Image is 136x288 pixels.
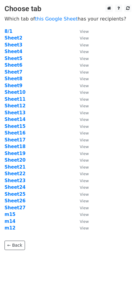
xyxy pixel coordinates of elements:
[80,97,89,102] small: View
[5,42,22,48] a: Sheet3
[5,76,22,81] a: Sheet8
[74,225,89,231] a: View
[5,29,12,34] a: 8/1
[5,219,16,224] a: m14
[80,77,89,81] small: View
[74,219,89,224] a: View
[5,164,26,170] strong: Sheet21
[5,124,26,129] a: Sheet15
[80,226,89,230] small: View
[5,56,22,61] a: Sheet5
[5,198,26,204] a: Sheet26
[74,56,89,61] a: View
[5,90,26,95] a: Sheet10
[80,172,89,176] small: View
[74,212,89,217] a: View
[5,144,26,149] a: Sheet18
[80,206,89,210] small: View
[35,16,78,22] a: this Google Sheet
[80,158,89,163] small: View
[5,5,131,13] h3: Choose tab
[74,103,89,109] a: View
[5,137,26,143] a: Sheet17
[5,171,26,176] a: Sheet22
[5,49,22,54] a: Sheet4
[5,130,26,136] a: Sheet16
[80,70,89,74] small: View
[5,62,22,68] a: Sheet6
[74,185,89,190] a: View
[5,225,16,231] a: m12
[5,69,22,75] a: Sheet7
[74,130,89,136] a: View
[80,138,89,142] small: View
[80,165,89,169] small: View
[80,84,89,88] small: View
[80,185,89,190] small: View
[74,90,89,95] a: View
[80,36,89,40] small: View
[80,212,89,217] small: View
[74,76,89,81] a: View
[80,43,89,47] small: View
[5,83,22,88] a: Sheet9
[74,171,89,176] a: View
[80,151,89,156] small: View
[5,117,26,122] a: Sheet14
[74,205,89,210] a: View
[5,178,26,183] a: Sheet23
[74,117,89,122] a: View
[74,178,89,183] a: View
[74,198,89,204] a: View
[5,97,26,102] a: Sheet11
[5,191,26,197] a: Sheet25
[5,205,26,210] a: Sheet27
[5,185,26,190] a: Sheet24
[74,49,89,54] a: View
[80,124,89,129] small: View
[5,103,26,109] a: Sheet12
[80,63,89,68] small: View
[5,35,22,41] a: Sheet2
[80,49,89,54] small: View
[5,212,16,217] a: m15
[74,42,89,48] a: View
[5,110,26,116] a: Sheet13
[74,151,89,156] a: View
[74,83,89,88] a: View
[74,191,89,197] a: View
[80,111,89,115] small: View
[74,97,89,102] a: View
[5,151,26,156] a: Sheet19
[80,192,89,197] small: View
[74,124,89,129] a: View
[5,16,131,22] p: Which tab of has your recipients?
[5,157,26,163] a: Sheet20
[74,164,89,170] a: View
[5,241,25,250] a: ← Back
[74,110,89,116] a: View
